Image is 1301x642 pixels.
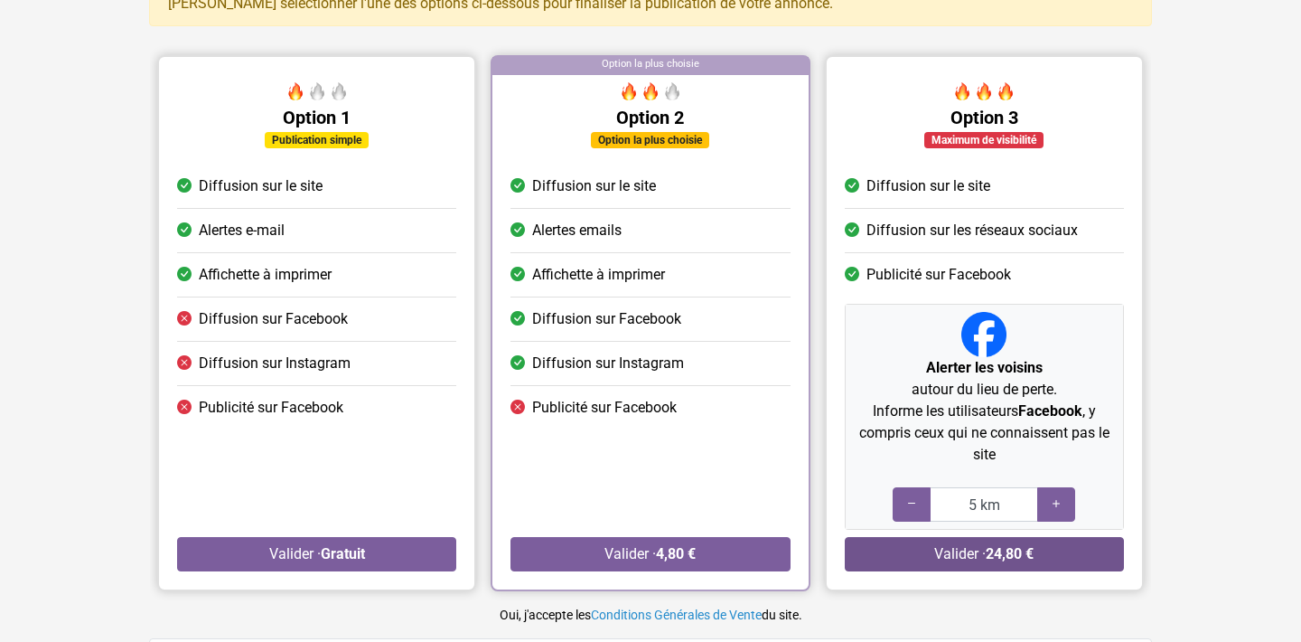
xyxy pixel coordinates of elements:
h5: Option 3 [845,107,1124,128]
p: autour du lieu de perte. [853,357,1116,401]
span: Diffusion sur les réseaux sociaux [866,220,1078,241]
div: Publication simple [265,132,369,148]
p: Informe les utilisateurs , y compris ceux qui ne connaissent pas le site [853,401,1116,466]
span: Publicité sur Facebook [532,397,677,419]
span: Diffusion sur Instagram [532,353,684,374]
span: Publicité sur Facebook [866,264,1011,286]
span: Affichette à imprimer [532,264,665,286]
span: Affichette à imprimer [199,264,332,286]
div: Option la plus choisie [492,57,808,75]
span: Diffusion sur Facebook [199,308,348,330]
span: Diffusion sur Instagram [199,353,351,374]
strong: Facebook [1018,402,1082,420]
button: Valider ·Gratuit [177,537,456,571]
small: Oui, j'accepte les du site. [500,608,802,622]
span: Diffusion sur le site [866,175,990,197]
strong: 4,80 € [656,545,696,562]
span: Diffusion sur le site [532,175,656,197]
div: Maximum de visibilité [924,132,1044,148]
div: Option la plus choisie [591,132,709,148]
strong: 24,80 € [986,545,1034,562]
button: Valider ·24,80 € [845,537,1124,571]
button: Valider ·4,80 € [510,537,790,571]
span: Diffusion sur le site [199,175,323,197]
span: Publicité sur Facebook [199,397,343,419]
span: Diffusion sur Facebook [532,308,681,330]
h5: Option 1 [177,107,456,128]
strong: Gratuit [321,545,365,562]
span: Alertes emails [532,220,622,241]
img: Facebook [961,312,1006,357]
span: Alertes e-mail [199,220,285,241]
a: Conditions Générales de Vente [591,608,762,622]
strong: Alerter les voisins [926,359,1043,376]
h5: Option 2 [510,107,790,128]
